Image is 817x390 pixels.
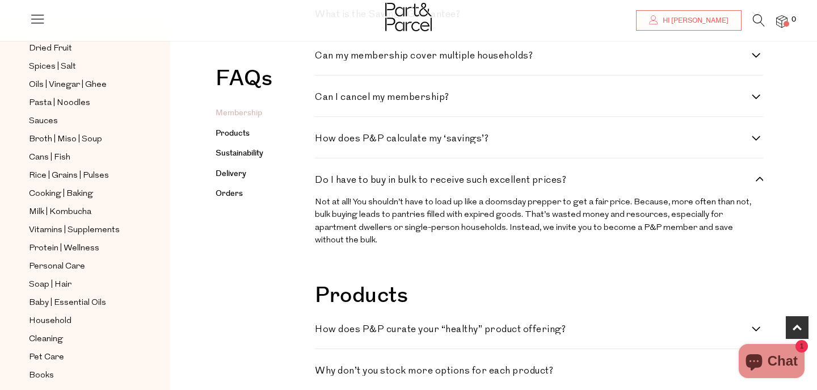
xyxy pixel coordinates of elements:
[29,133,102,146] span: Broth | Miso | Soup
[29,169,109,183] span: Rice | Grains | Pulses
[29,350,132,364] a: Pet Care
[636,10,742,31] a: Hi [PERSON_NAME]
[29,150,132,165] a: Cans | Fish
[29,187,132,201] a: Cooking | Baking
[29,368,132,383] a: Books
[29,314,132,328] a: Household
[29,296,106,310] span: Baby | Essential Oils
[315,366,752,376] h4: Why don’t you stock more options for each product?
[216,128,250,139] a: Products
[29,96,132,110] a: Pasta | Noodles
[29,223,132,237] a: Vitamins | Supplements
[29,259,132,274] a: Personal Care
[660,16,728,26] span: Hi [PERSON_NAME]
[29,278,71,292] span: Soap | Hair
[29,42,72,56] span: Dried Fruit
[216,68,346,95] h1: FAQs
[29,332,132,346] a: Cleaning
[29,78,107,92] span: Oils | Vinegar | Ghee
[29,132,132,146] a: Broth | Miso | Soup
[29,151,70,165] span: Cans | Fish
[216,188,243,199] a: Orders
[29,314,71,328] span: Household
[776,15,787,27] a: 0
[315,51,752,61] h4: Can my membership cover multiple households?
[315,134,752,144] h4: How does P&P calculate my ‘savings’?
[29,206,91,219] span: Milk | Kombucha
[29,224,120,237] span: Vitamins | Supplements
[29,97,90,110] span: Pasta | Noodles
[315,175,752,185] h4: Do I have to buy in bulk to receive such excellent prices?
[29,187,93,201] span: Cooking | Baking
[216,168,246,179] a: Delivery
[29,169,132,183] a: Rice | Grains | Pulses
[216,148,263,159] a: Sustainability
[315,325,752,334] h4: How does P&P curate your “healthy” product offering?
[29,114,132,128] a: Sauces
[29,60,76,74] span: Spices | Salt
[29,241,132,255] a: Protein | Wellness
[29,260,85,274] span: Personal Care
[29,296,132,310] a: Baby | Essential Oils
[29,333,63,346] span: Cleaning
[315,196,763,248] p: Not at all! You shouldn’t have to load up like a doomsday prepper to get a fair price. Because, m...
[29,60,132,74] a: Spices | Salt
[29,205,132,219] a: Milk | Kombucha
[735,344,808,381] inbox-online-store-chat: Shopify online store chat
[29,369,54,383] span: Books
[789,15,799,25] span: 0
[29,351,64,364] span: Pet Care
[29,78,132,92] a: Oils | Vinegar | Ghee
[29,278,132,292] a: Soap | Hair
[29,115,58,128] span: Sauces
[315,93,752,102] h4: Can I cancel my membership?
[216,107,262,119] a: Membership
[29,41,132,56] a: Dried Fruit
[385,3,432,31] img: Part&Parcel
[29,242,99,255] span: Protein | Wellness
